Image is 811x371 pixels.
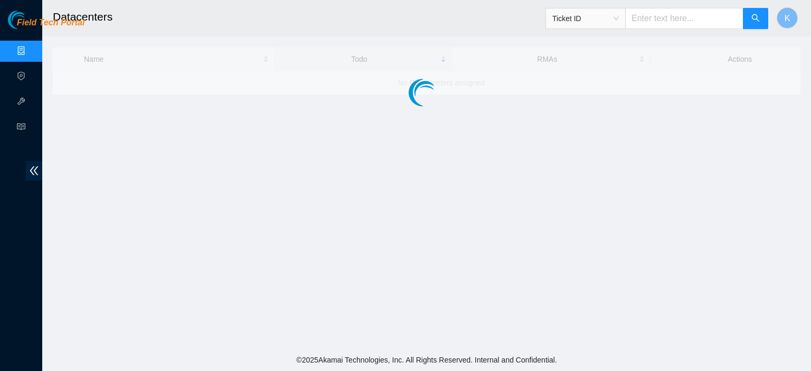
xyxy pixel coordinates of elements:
[625,8,743,29] input: Enter text here...
[751,14,760,24] span: search
[552,11,619,26] span: Ticket ID
[17,118,25,139] span: read
[17,18,84,28] span: Field Tech Portal
[777,7,798,28] button: K
[8,11,53,29] img: Akamai Technologies
[8,19,84,33] a: Akamai TechnologiesField Tech Portal
[785,12,790,25] span: K
[42,349,811,371] footer: © 2025 Akamai Technologies, Inc. All Rights Reserved. Internal and Confidential.
[743,8,768,29] button: search
[26,161,42,180] span: double-left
